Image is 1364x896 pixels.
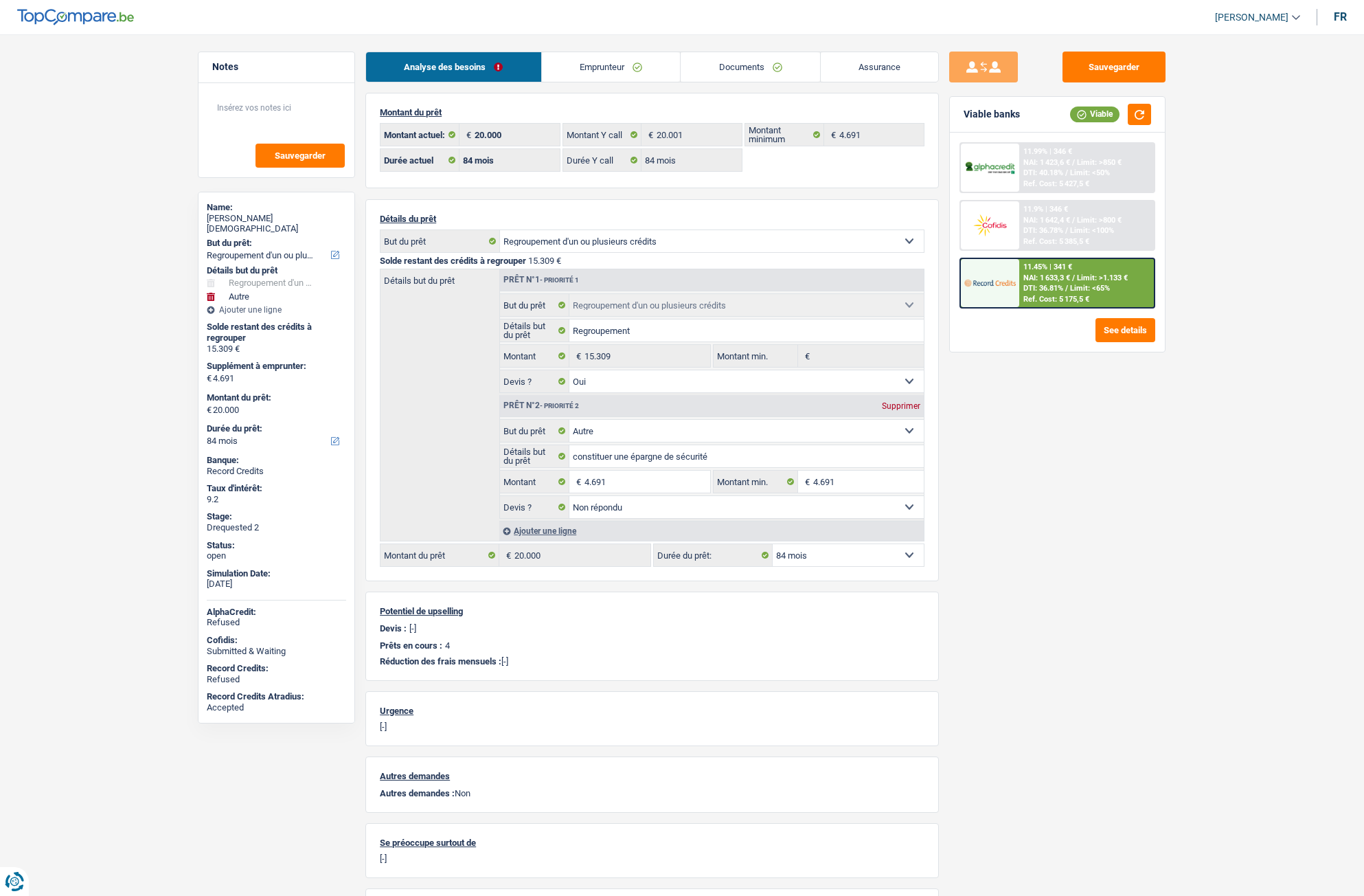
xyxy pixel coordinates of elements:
div: Ref. Cost: 5 427,5 € [1023,179,1089,188]
span: Limit: >1.133 € [1077,273,1128,282]
div: [DATE] [207,579,346,590]
div: Record Credits Atradius: [207,691,346,702]
div: Banque: [207,455,346,466]
p: Potentiel de upselling [380,606,924,616]
div: Ajouter une ligne [207,305,346,315]
label: Détails but du prêt [500,320,569,341]
span: Limit: <100% [1070,226,1114,235]
label: Détails but du prêt [500,445,569,467]
label: Supplément à emprunter: [207,361,343,372]
label: Montant du prêt: [207,392,343,403]
button: Sauvegarder [1062,52,1166,82]
p: Urgence [380,706,924,716]
span: NAI: 1 633,3 € [1023,273,1070,282]
div: Prêt n°2 [500,401,582,410]
img: TopCompare Logo [17,9,134,25]
label: Montant minimum [745,124,824,146]
div: AlphaCredit: [207,607,346,618]
div: 15.309 € [207,344,346,355]
p: [-] [380,721,924,732]
span: / [1065,284,1068,293]
p: Autres demandes [380,771,924,781]
span: / [1072,158,1075,167]
div: Supprimer [878,402,924,410]
img: Record Credits [964,270,1015,295]
span: Autres demandes : [380,788,455,798]
button: See details [1095,318,1155,342]
div: Refused [207,617,346,628]
div: Submitted & Waiting [207,646,346,657]
img: AlphaCredit [964,160,1015,176]
div: Drequested 2 [207,522,346,533]
div: Status: [207,540,346,551]
span: / [1072,216,1075,225]
span: € [569,345,584,367]
label: Montant min. [714,345,797,367]
button: Sauvegarder [255,144,345,168]
span: € [459,124,475,146]
span: Sauvegarder [275,151,326,160]
a: Assurance [821,52,939,82]
p: Détails du prêt [380,214,924,224]
label: Durée Y call [563,149,642,171]
p: Se préoccupe surtout de [380,838,924,848]
label: Montant Y call [563,124,642,146]
span: Réduction des frais mensuels : [380,656,501,667]
p: [-] [409,623,416,634]
label: Durée actuel [380,149,459,171]
label: But du prêt [380,230,500,252]
span: Solde restant des crédits à regrouper [380,256,526,266]
div: 11.9% | 346 € [1023,205,1068,214]
div: Viable banks [964,109,1020,120]
label: Devis ? [500,496,569,518]
p: Devis : [380,623,407,634]
label: Montant actuel: [380,124,459,146]
span: Limit: <50% [1070,168,1110,177]
div: Stage: [207,511,346,522]
div: Record Credits [207,466,346,477]
div: 9.2 [207,494,346,505]
label: Durée du prêt: [207,423,343,434]
span: € [207,405,212,416]
label: Durée du prêt: [654,544,773,566]
a: [PERSON_NAME] [1204,6,1300,29]
div: Taux d'intérêt: [207,483,346,494]
a: Documents [681,52,820,82]
span: € [641,124,657,146]
span: / [1065,226,1068,235]
span: - Priorité 2 [540,402,579,410]
div: [PERSON_NAME][DEMOGRAPHIC_DATA] [207,213,346,234]
p: 4 [445,640,450,651]
a: Analyse des besoins [366,52,541,82]
div: Record Credits: [207,663,346,674]
div: Ref. Cost: 5 385,5 € [1023,237,1089,246]
div: open [207,550,346,561]
div: Simulation Date: [207,568,346,579]
span: / [1072,273,1075,282]
div: 11.99% | 346 € [1023,147,1072,156]
label: Détails but du prêt [380,269,499,285]
label: Montant [500,471,569,493]
p: Montant du prêt [380,107,924,117]
div: Refused [207,674,346,685]
span: € [824,124,839,146]
div: Viable [1070,107,1119,122]
label: Montant du prêt [380,544,499,566]
div: Accepted [207,702,346,713]
span: / [1065,168,1068,177]
span: € [207,373,212,384]
div: fr [1334,10,1347,23]
img: Cofidis [964,212,1015,238]
span: DTI: 40.18% [1023,168,1063,177]
div: 11.45% | 341 € [1023,262,1072,271]
label: Montant min. [714,471,797,493]
span: [PERSON_NAME] [1215,12,1288,23]
div: Prêt n°1 [500,276,582,284]
div: Ref. Cost: 5 175,5 € [1023,295,1089,304]
div: Solde restant des crédits à regrouper [207,322,346,343]
span: - Priorité 1 [540,276,579,284]
span: 15.309 € [528,256,561,266]
label: But du prêt [500,420,569,442]
div: Ajouter une ligne [499,521,924,541]
span: € [499,544,514,566]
